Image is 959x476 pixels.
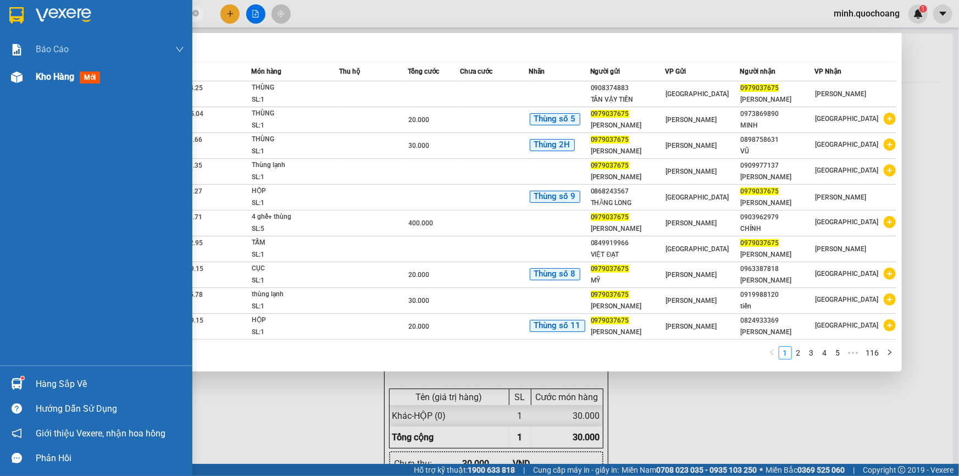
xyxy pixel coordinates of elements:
[816,296,879,303] span: [GEOGRAPHIC_DATA]
[252,120,334,132] div: SL: 1
[36,42,69,56] span: Báo cáo
[665,68,686,75] span: VP Gửi
[779,346,792,359] li: 1
[409,219,434,227] span: 400.000
[9,10,26,22] span: Gửi:
[409,142,430,150] span: 30.000
[666,219,717,227] span: [PERSON_NAME]
[252,249,334,261] div: SL: 1
[883,346,896,359] button: right
[11,378,23,390] img: warehouse-icon
[884,268,896,280] span: plus-circle
[591,146,664,157] div: [PERSON_NAME]
[740,301,814,312] div: tiến
[129,47,240,63] div: 0919598937
[740,94,814,106] div: [PERSON_NAME]
[591,317,629,324] span: 0979037675
[12,453,22,463] span: message
[816,270,879,278] span: [GEOGRAPHIC_DATA]
[740,187,779,195] span: 0979037675
[805,346,818,359] li: 3
[591,94,664,106] div: TÂN VẬY TIẾN
[591,213,629,221] span: 0979037675
[816,115,879,123] span: [GEOGRAPHIC_DATA]
[818,346,831,359] li: 4
[591,162,629,169] span: 0979037675
[740,315,814,326] div: 0824933369
[831,346,845,359] li: 5
[175,45,184,54] span: down
[530,191,580,203] span: Thùng số 9
[591,326,664,338] div: [PERSON_NAME]
[884,113,896,125] span: plus-circle
[862,346,883,359] li: 116
[36,71,74,82] span: Kho hàng
[409,297,430,305] span: 30.000
[252,301,334,313] div: SL: 1
[36,427,165,440] span: Giới thiệu Vexere, nhận hoa hồng
[252,326,334,339] div: SL: 1
[591,197,664,209] div: THĂNG LONG
[740,84,779,92] span: 0979037675
[129,9,155,21] span: Nhận:
[666,90,729,98] span: [GEOGRAPHIC_DATA]
[740,171,814,183] div: [PERSON_NAME]
[815,68,842,75] span: VP Nhận
[129,9,240,34] div: [GEOGRAPHIC_DATA]
[740,160,814,171] div: 0909977137
[591,136,629,143] span: 0979037675
[806,347,818,359] a: 3
[409,116,430,124] span: 20.000
[192,10,199,16] span: close-circle
[792,347,805,359] a: 2
[252,275,334,287] div: SL: 1
[666,323,717,330] span: [PERSON_NAME]
[666,271,717,279] span: [PERSON_NAME]
[252,197,334,209] div: SL: 1
[591,249,664,261] div: VIỆT ĐẠT
[740,197,814,209] div: [PERSON_NAME]
[845,346,862,359] li: Next 5 Pages
[884,294,896,306] span: plus-circle
[530,268,580,280] span: Thùng số 8
[816,193,867,201] span: [PERSON_NAME]
[530,113,580,125] span: Thùng số 5
[36,376,184,392] div: Hàng sắp về
[11,71,23,83] img: warehouse-icon
[12,403,22,414] span: question-circle
[252,108,334,120] div: THÙNG
[252,263,334,275] div: CỤC
[740,263,814,275] div: 0963387818
[740,289,814,301] div: 0919988120
[529,68,545,75] span: Nhãn
[740,249,814,261] div: [PERSON_NAME]
[740,326,814,338] div: [PERSON_NAME]
[530,139,575,151] span: Thùng 2H
[740,239,779,247] span: 0979037675
[740,275,814,286] div: [PERSON_NAME]
[252,159,334,171] div: Thùng lạnh
[339,68,360,75] span: Thu hộ
[252,82,334,94] div: THÙNG
[192,9,199,19] span: close-circle
[408,68,440,75] span: Tổng cước
[252,94,334,106] div: SL: 1
[252,237,334,249] div: TẤM
[252,134,334,146] div: THÙNG
[591,237,664,249] div: 0849919966
[740,134,814,146] div: 0898758631
[530,320,585,332] span: Thùng số 11
[666,297,717,305] span: [PERSON_NAME]
[591,120,664,131] div: [PERSON_NAME]
[740,108,814,120] div: 0973869890
[409,271,430,279] span: 20.000
[409,323,430,330] span: 20.000
[21,377,24,380] sup: 1
[12,428,22,439] span: notification
[792,346,805,359] li: 2
[740,68,775,75] span: Người nhận
[252,223,334,235] div: SL: 5
[591,110,629,118] span: 0979037675
[591,275,664,286] div: MỸ
[884,319,896,331] span: plus-circle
